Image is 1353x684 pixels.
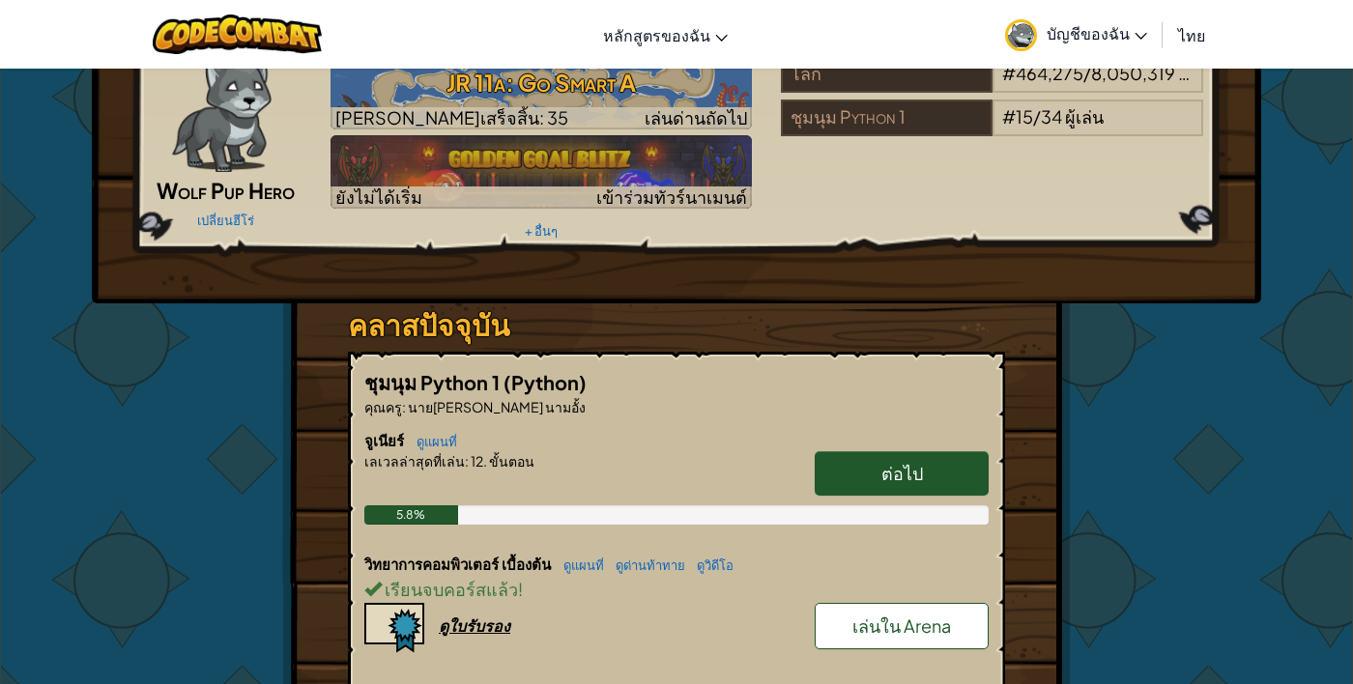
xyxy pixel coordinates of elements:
span: นาย[PERSON_NAME] นามอั้ง [406,398,586,415]
span: ต่อไป [881,462,923,484]
a: โลก#464,275/8,050,319ผู้เล่น [781,74,1203,97]
span: 464,275 [1016,62,1083,84]
h3: คลาสปัจจุบัน [348,303,1005,347]
span: เข้าร่วมทัวร์นาเมนต์ [596,185,747,208]
span: 12. [469,452,487,470]
a: เล่นด่านถัดไป [331,56,753,129]
span: / [1083,62,1091,84]
span: ผู้เล่น [1065,105,1104,128]
span: ผู้เล่น [1178,62,1217,84]
a: ไทย [1168,9,1215,61]
h3: JR 11a: Go Smart A [331,61,753,104]
span: วิทยาการคอมพิวเตอร์ เบื้องต้น [364,555,554,573]
span: / [1033,105,1041,128]
span: เล่นด่านถัดไป [645,106,747,128]
span: คุณครู [364,398,402,415]
span: เลเวลล่าสุดที่เล่น [364,452,465,470]
div: 5.8% [364,505,458,525]
a: + อื่นๆ [525,223,558,239]
div: โลก [781,56,992,93]
img: Golden Goal [331,135,753,209]
a: บัญชีของฉัน [995,4,1157,65]
span: หลักสูตรของฉัน [603,25,710,45]
span: ! [518,578,523,600]
a: ดูใบรับรอง [364,615,510,636]
span: # [1002,105,1016,128]
img: CodeCombat logo [153,14,322,54]
a: ชุมนุม Python 1#15/34ผู้เล่น [781,118,1203,140]
span: เรียนจบคอร์สแล้ว [382,578,518,600]
span: ไทย [1178,25,1205,45]
a: เปลี่ยนฮีโร่ [197,213,254,228]
div: ดูใบรับรอง [439,615,510,636]
a: ดูแผนที่ [554,557,604,573]
img: avatar [1005,19,1037,51]
span: # [1002,62,1016,84]
span: บัญชีของฉัน [1047,23,1147,43]
span: : [402,398,406,415]
span: ขั้นตอน [487,452,534,470]
span: จูเนียร์ [364,431,407,449]
img: wolf-pup-paper-doll.png [172,56,272,172]
a: ยังไม่ได้เริ่มเข้าร่วมทัวร์นาเมนต์ [331,135,753,209]
span: (Python) [504,370,587,394]
a: หลักสูตรของฉัน [593,9,737,61]
span: [PERSON_NAME]เสร็จสิ้น: 35 [335,106,568,128]
span: : [465,452,469,470]
a: ดูวิดีโอ [687,557,734,573]
span: 34 [1041,105,1062,128]
span: ชุมนุม Python 1 [364,370,504,394]
a: ดูด่านท้าทาย [606,557,685,573]
span: Wolf Pup Hero [157,177,295,204]
img: certificate-icon.png [364,603,424,653]
span: ยังไม่ได้เริ่ม [335,185,422,208]
div: ชุมนุม Python 1 [781,100,992,136]
span: 15 [1016,105,1033,128]
a: ดูแผนที่ [407,434,457,449]
span: เล่นใน Arena [852,614,951,637]
span: 8,050,319 [1091,62,1175,84]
